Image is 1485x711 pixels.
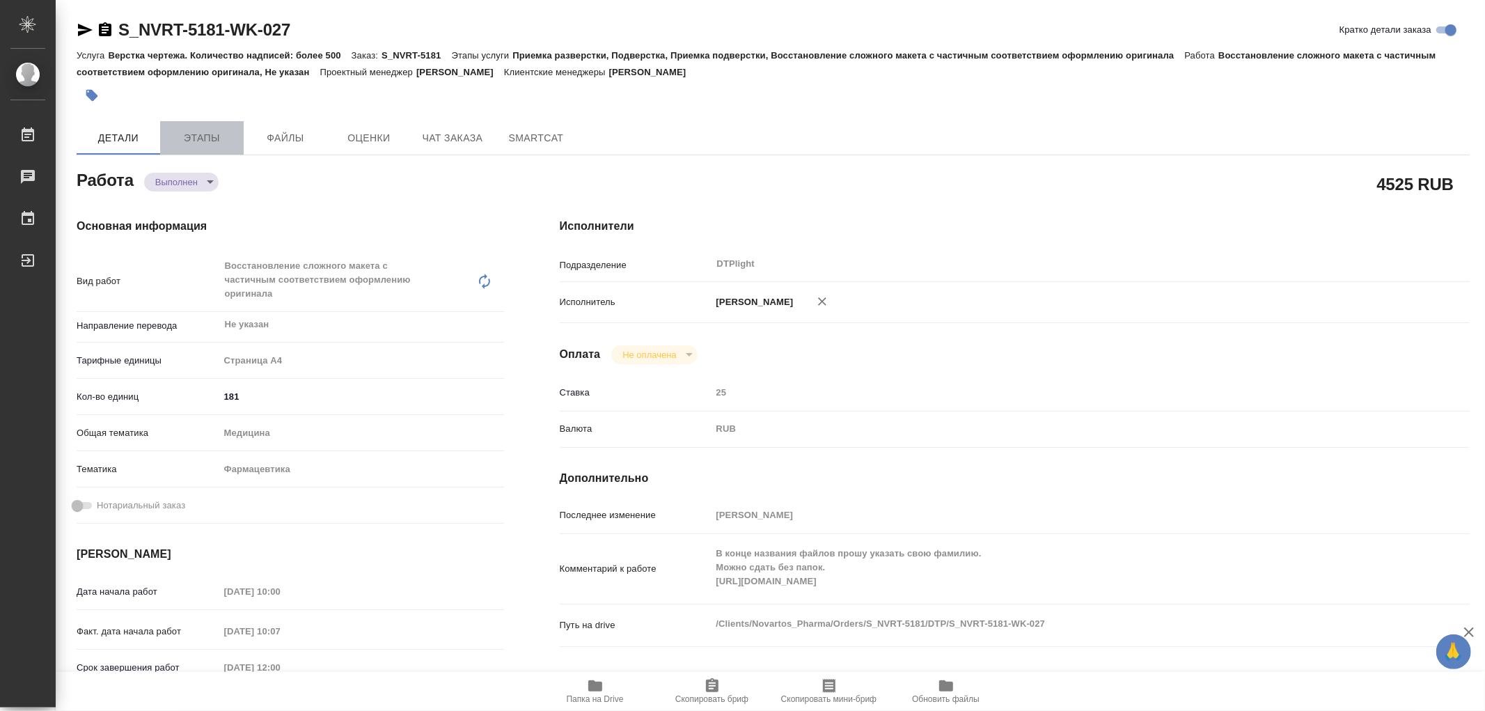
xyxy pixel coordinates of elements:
p: Тарифные единицы [77,354,219,368]
div: Выполнен [611,345,697,364]
p: [PERSON_NAME] [712,295,794,309]
p: Общая тематика [77,426,219,440]
p: Ставка [560,386,712,400]
div: RUB [712,417,1394,441]
div: Выполнен [144,173,219,192]
p: Комментарий к работе [560,562,712,576]
button: Папка на Drive [537,672,654,711]
h4: Дополнительно [560,470,1470,487]
span: Файлы [252,130,319,147]
button: Скопировать мини-бриф [771,672,888,711]
p: Тематика [77,462,219,476]
span: 🙏 [1442,637,1466,666]
span: Скопировать бриф [675,694,748,704]
p: Валюта [560,422,712,436]
p: Направление перевода [77,319,219,333]
input: ✎ Введи что-нибудь [219,386,504,407]
p: Услуга [77,50,108,61]
input: Пустое поле [219,657,341,678]
p: Кол-во единиц [77,390,219,404]
button: Не оплачена [618,349,680,361]
p: Приемка разверстки, Подверстка, Приемка подверстки, Восстановление сложного макета с частичным со... [512,50,1184,61]
p: Заказ: [352,50,382,61]
div: Страница А4 [219,349,504,373]
h4: [PERSON_NAME] [77,546,504,563]
span: Кратко детали заказа [1339,23,1431,37]
a: S_NVRT-5181-WK-027 [118,20,290,39]
p: Этапы услуги [452,50,513,61]
textarea: /Clients/Novartos_Pharma/Orders/S_NVRT-5181/DTP/S_NVRT-5181-WK-027 [712,612,1394,636]
span: Обновить файлы [912,694,980,704]
p: Работа [1184,50,1218,61]
span: Чат заказа [419,130,486,147]
button: Добавить тэг [77,80,107,111]
h2: Работа [77,166,134,192]
button: Удалить исполнителя [807,286,838,317]
button: Скопировать ссылку [97,22,113,38]
p: [PERSON_NAME] [416,67,504,77]
button: Выполнен [151,176,202,188]
span: Нотариальный заказ [97,499,185,513]
p: Вид работ [77,274,219,288]
p: Подразделение [560,258,712,272]
span: Этапы [168,130,235,147]
p: Дата начала работ [77,585,219,599]
p: Срок завершения работ [77,661,219,675]
h2: 4525 RUB [1377,172,1454,196]
h4: Оплата [560,346,601,363]
div: Медицина [219,421,504,445]
input: Пустое поле [712,382,1394,403]
h4: Основная информация [77,218,504,235]
h4: Исполнители [560,218,1470,235]
p: Последнее изменение [560,508,712,522]
input: Пустое поле [712,505,1394,525]
div: Фармацевтика [219,458,504,481]
p: Клиентские менеджеры [504,67,609,77]
span: Папка на Drive [567,694,624,704]
span: Детали [85,130,152,147]
p: Факт. дата начала работ [77,625,219,639]
p: [PERSON_NAME] [609,67,697,77]
p: Верстка чертежа. Количество надписей: более 500 [108,50,351,61]
input: Пустое поле [219,621,341,641]
p: Исполнитель [560,295,712,309]
textarea: В конце названия файлов прошу указать свою фамилию. Можно сдать без папок. [URL][DOMAIN_NAME] [712,542,1394,593]
span: Скопировать мини-бриф [781,694,877,704]
p: S_NVRT-5181 [382,50,451,61]
span: SmartCat [503,130,569,147]
button: Обновить файлы [888,672,1005,711]
p: Путь на drive [560,618,712,632]
span: Оценки [336,130,402,147]
button: 🙏 [1436,634,1471,669]
input: Пустое поле [219,581,341,602]
button: Скопировать бриф [654,672,771,711]
button: Скопировать ссылку для ЯМессенджера [77,22,93,38]
p: Проектный менеджер [320,67,416,77]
